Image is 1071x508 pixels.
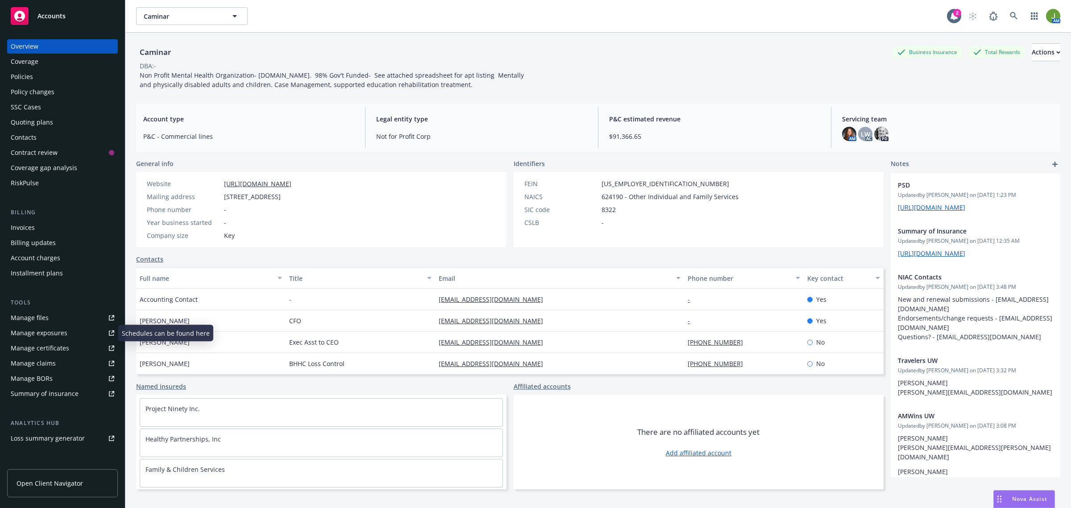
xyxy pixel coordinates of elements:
div: PSDUpdatedby [PERSON_NAME] on [DATE] 1:23 PM[URL][DOMAIN_NAME] [891,173,1060,219]
div: Manage exposures [11,326,67,340]
a: Overview [7,39,118,54]
a: Switch app [1025,7,1043,25]
span: Updated by [PERSON_NAME] on [DATE] 12:35 AM [898,237,1053,245]
p: [PERSON_NAME] [PERSON_NAME][EMAIL_ADDRESS][DOMAIN_NAME] [898,467,1053,486]
div: Coverage gap analysis [11,161,77,175]
span: P&C estimated revenue [609,114,820,124]
a: [URL][DOMAIN_NAME] [898,203,965,212]
span: PSD [898,180,1030,190]
div: Manage files [11,311,49,325]
span: Yes [816,295,826,304]
div: Contract review [11,146,58,160]
a: Manage files [7,311,118,325]
a: Coverage [7,54,118,69]
a: Report a Bug [984,7,1002,25]
div: Billing updates [11,236,56,250]
span: Updated by [PERSON_NAME] on [DATE] 1:23 PM [898,191,1053,199]
a: Affiliated accounts [514,382,571,391]
a: [URL][DOMAIN_NAME] [898,249,965,258]
div: Travelers UWUpdatedby [PERSON_NAME] on [DATE] 3:32 PM[PERSON_NAME] [PERSON_NAME][EMAIL_ADDRESS][D... [891,349,1060,404]
a: Loss summary generator [7,431,118,446]
a: Named insureds [136,382,186,391]
a: Family & Children Services [145,465,225,474]
div: Drag to move [994,491,1005,508]
span: Key [224,231,235,240]
a: RiskPulse [7,176,118,190]
span: Updated by [PERSON_NAME] on [DATE] 3:48 PM [898,283,1053,291]
span: [US_EMPLOYER_IDENTIFICATION_NUMBER] [602,179,729,188]
span: Open Client Navigator [17,479,83,488]
span: Notes [891,159,909,170]
div: Phone number [147,205,220,214]
div: Company size [147,231,220,240]
span: [STREET_ADDRESS] [224,192,281,201]
div: Contacts [11,130,37,145]
span: Identifiers [514,159,545,168]
button: Full name [136,267,286,289]
span: Travelers UW [898,356,1030,365]
span: - [602,218,604,227]
p: [PERSON_NAME] [PERSON_NAME][EMAIL_ADDRESS][DOMAIN_NAME] [898,378,1053,397]
a: Add affiliated account [666,448,731,458]
div: Title [289,274,422,283]
a: Contacts [136,254,163,264]
span: 624190 - Other Individual and Family Services [602,192,739,201]
div: Summary of insurance [11,387,79,401]
span: LW [861,129,870,139]
img: photo [874,127,888,141]
p: New and renewal submissions - [EMAIL_ADDRESS][DOMAIN_NAME] Endorsements/change requests - [EMAIL_... [898,295,1053,341]
div: 2 [953,9,961,17]
div: DBA: - [140,61,156,71]
a: SSC Cases [7,100,118,114]
div: Tools [7,298,118,307]
span: Non Profit Mental Health Organization- [DOMAIN_NAME]. 98% Gov't Funded- See attached spreadsheet ... [140,71,526,89]
div: Total Rewards [969,46,1025,58]
div: Key contact [807,274,870,283]
a: - [688,316,697,325]
div: SIC code [524,205,598,214]
a: Search [1005,7,1023,25]
span: P&C - Commercial lines [143,132,354,141]
div: SSC Cases [11,100,41,114]
div: Actions [1032,44,1060,61]
span: NIAC Contacts [898,272,1030,282]
a: Manage exposures [7,326,118,340]
a: Manage certificates [7,341,118,355]
div: Year business started [147,218,220,227]
a: Start snowing [964,7,982,25]
a: Policies [7,70,118,84]
span: $91,366.65 [609,132,820,141]
a: Policy changes [7,85,118,99]
div: AMWins UWUpdatedby [PERSON_NAME] on [DATE] 3:08 PM[PERSON_NAME] [PERSON_NAME][EMAIL_ADDRESS][PERS... [891,404,1060,493]
div: FEIN [524,179,598,188]
div: Overview [11,39,38,54]
img: photo [842,127,856,141]
span: Account type [143,114,354,124]
button: Caminar [136,7,248,25]
a: Healthy Partnerships, Inc [145,435,221,443]
div: Caminar [136,46,174,58]
a: Quoting plans [7,115,118,129]
span: Updated by [PERSON_NAME] on [DATE] 3:32 PM [898,366,1053,375]
span: No [816,359,825,368]
span: - [289,295,291,304]
span: Exec Asst to CEO [289,337,339,347]
div: Invoices [11,221,35,235]
a: [PHONE_NUMBER] [688,359,750,368]
a: Accounts [7,4,118,29]
button: Email [435,267,684,289]
div: Coverage [11,54,38,69]
a: Contract review [7,146,118,160]
div: Quoting plans [11,115,53,129]
a: - [688,295,697,304]
div: Policy changes [11,85,54,99]
div: CSLB [524,218,598,227]
a: Coverage gap analysis [7,161,118,175]
button: Title [286,267,435,289]
div: Manage certificates [11,341,69,355]
a: [EMAIL_ADDRESS][DOMAIN_NAME] [439,338,550,346]
span: Nova Assist [1012,495,1047,503]
a: [URL][DOMAIN_NAME] [224,179,291,188]
button: Phone number [684,267,804,289]
a: Account charges [7,251,118,265]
